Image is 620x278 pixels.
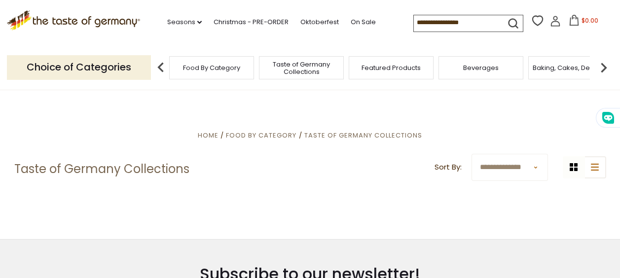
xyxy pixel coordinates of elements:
[214,17,289,28] a: Christmas - PRE-ORDER
[300,17,339,28] a: Oktoberfest
[463,64,499,71] a: Beverages
[14,162,189,176] h1: Taste of Germany Collections
[594,58,614,77] img: next arrow
[304,131,422,140] a: Taste of Germany Collections
[183,64,240,71] a: Food By Category
[435,161,462,174] label: Sort By:
[226,131,296,140] a: Food By Category
[582,16,598,25] span: $0.00
[151,58,171,77] img: previous arrow
[351,17,376,28] a: On Sale
[563,15,605,30] button: $0.00
[362,64,421,71] a: Featured Products
[167,17,202,28] a: Seasons
[533,64,609,71] a: Baking, Cakes, Desserts
[7,55,151,79] p: Choice of Categories
[262,61,341,75] a: Taste of Germany Collections
[198,131,219,140] a: Home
